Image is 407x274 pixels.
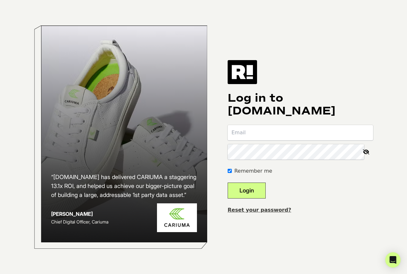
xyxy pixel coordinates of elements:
strong: [PERSON_NAME] [51,211,93,217]
input: Email [228,125,373,140]
img: Retention.com [228,60,257,84]
a: Reset your password? [228,207,291,213]
h1: Log in to [DOMAIN_NAME] [228,92,373,117]
h2: “[DOMAIN_NAME] has delivered CARIUMA a staggering 13.1x ROI, and helped us achieve our bigger-pic... [51,173,197,200]
button: Login [228,183,266,199]
span: Chief Digital Officer, Cariuma [51,219,108,224]
img: Cariuma [157,203,197,232]
div: Open Intercom Messenger [385,252,401,268]
label: Remember me [234,167,272,175]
